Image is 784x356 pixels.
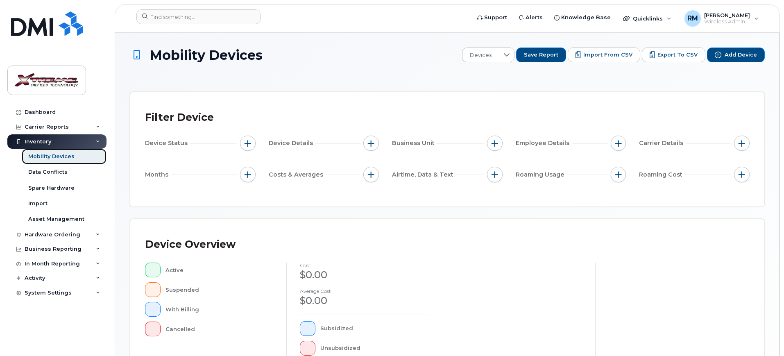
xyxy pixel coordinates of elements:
span: Device Status [145,139,190,147]
div: Filter Device [145,107,214,128]
button: Import from CSV [568,48,640,62]
span: Airtime, Data & Text [392,170,456,179]
span: Roaming Usage [516,170,567,179]
span: Mobility Devices [150,48,263,62]
span: Roaming Cost [639,170,685,179]
span: Add Device [725,51,757,59]
div: Unsubsidized [320,341,428,356]
span: Device Details [269,139,315,147]
div: Active [165,263,274,277]
div: With Billing [165,302,274,317]
h4: cost [300,263,428,268]
span: Employee Details [516,139,572,147]
div: Device Overview [145,234,236,255]
button: Save Report [516,48,566,62]
span: Costs & Averages [269,170,326,179]
button: Add Device [707,48,765,62]
iframe: Messenger Launcher [748,320,778,350]
button: Export to CSV [642,48,705,62]
div: $0.00 [300,268,428,282]
div: Subsidized [320,321,428,336]
h4: Average cost [300,288,428,294]
div: Cancelled [165,322,274,336]
span: Months [145,170,171,179]
span: Devices [462,48,499,63]
div: Suspended [165,282,274,297]
div: $0.00 [300,294,428,308]
span: Export to CSV [657,51,698,59]
span: Carrier Details [639,139,686,147]
span: Import from CSV [583,51,632,59]
span: Business Unit [392,139,437,147]
span: Save Report [524,51,558,59]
